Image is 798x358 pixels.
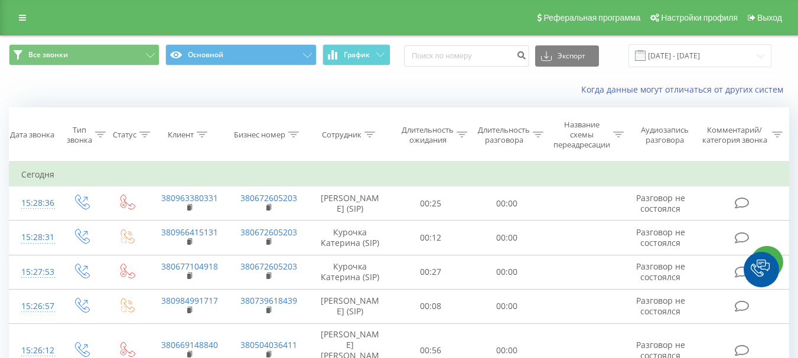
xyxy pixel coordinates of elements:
[700,125,769,145] div: Комментарий/категория звонка
[28,50,68,60] span: Все звонки
[168,130,194,140] div: Клиент
[161,261,218,272] a: 380677104918
[402,125,454,145] div: Длительность ожидания
[9,163,789,186] td: Сегодня
[393,255,469,289] td: 00:27
[469,255,545,289] td: 00:00
[553,120,610,150] div: Название схемы переадресации
[757,13,782,22] span: Выход
[21,192,46,215] div: 15:28:36
[635,125,695,145] div: Аудиозапись разговора
[535,45,599,67] button: Экспорт
[165,44,316,65] button: Основной
[636,226,685,248] span: Разговор не состоялся
[322,130,361,140] div: Сотрудник
[344,51,370,59] span: График
[161,295,218,306] a: 380984991717
[21,261,46,284] div: 15:27:53
[323,44,390,65] button: График
[308,221,393,255] td: Курочка Катерина (SIP)
[393,221,469,255] td: 00:12
[393,289,469,323] td: 00:08
[240,261,297,272] a: 380672605203
[469,221,545,255] td: 00:00
[478,125,530,145] div: Длительность разговора
[113,130,136,140] div: Статус
[67,125,92,145] div: Тип звонка
[10,130,54,140] div: Дата звонка
[161,339,218,350] a: 380669148840
[21,226,46,249] div: 15:28:31
[240,339,297,350] a: 380504036411
[234,130,285,140] div: Бизнес номер
[543,13,640,22] span: Реферальная программа
[161,226,218,238] a: 380966415131
[661,13,738,22] span: Настройки профиля
[308,186,393,221] td: [PERSON_NAME] (SIP)
[393,186,469,221] td: 00:25
[636,295,685,317] span: Разговор не состоялся
[581,84,789,95] a: Когда данные могут отличаться от других систем
[469,289,545,323] td: 00:00
[404,45,529,67] input: Поиск по номеру
[469,186,545,221] td: 00:00
[21,295,46,318] div: 15:26:57
[240,226,297,238] a: 380672605203
[9,44,159,65] button: Все звонки
[636,261,685,283] span: Разговор не состоялся
[308,255,393,289] td: Курочка Катерина (SIP)
[240,295,297,306] a: 380739618439
[636,192,685,214] span: Разговор не состоялся
[240,192,297,203] a: 380672605203
[161,192,218,203] a: 380963380331
[308,289,393,323] td: [PERSON_NAME] (SIP)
